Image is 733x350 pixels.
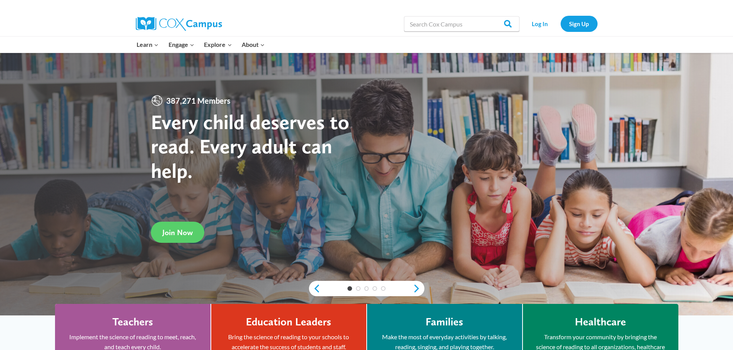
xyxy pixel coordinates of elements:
[523,16,598,32] nav: Secondary Navigation
[204,40,232,50] span: Explore
[523,16,557,32] a: Log In
[151,109,349,183] strong: Every child deserves to read. Every adult can help.
[169,40,194,50] span: Engage
[309,281,424,296] div: content slider buttons
[309,284,321,293] a: previous
[372,286,377,291] a: 4
[136,17,222,31] img: Cox Campus
[575,315,626,328] h4: Healthcare
[413,284,424,293] a: next
[242,40,265,50] span: About
[162,228,193,237] span: Join Now
[246,315,331,328] h4: Education Leaders
[112,315,153,328] h4: Teachers
[356,286,361,291] a: 2
[426,315,463,328] h4: Families
[132,36,270,53] nav: Primary Navigation
[381,286,386,291] a: 5
[151,222,204,243] a: Join Now
[561,16,598,32] a: Sign Up
[404,16,519,32] input: Search Cox Campus
[364,286,369,291] a: 3
[137,40,159,50] span: Learn
[347,286,352,291] a: 1
[163,95,234,107] span: 387,271 Members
